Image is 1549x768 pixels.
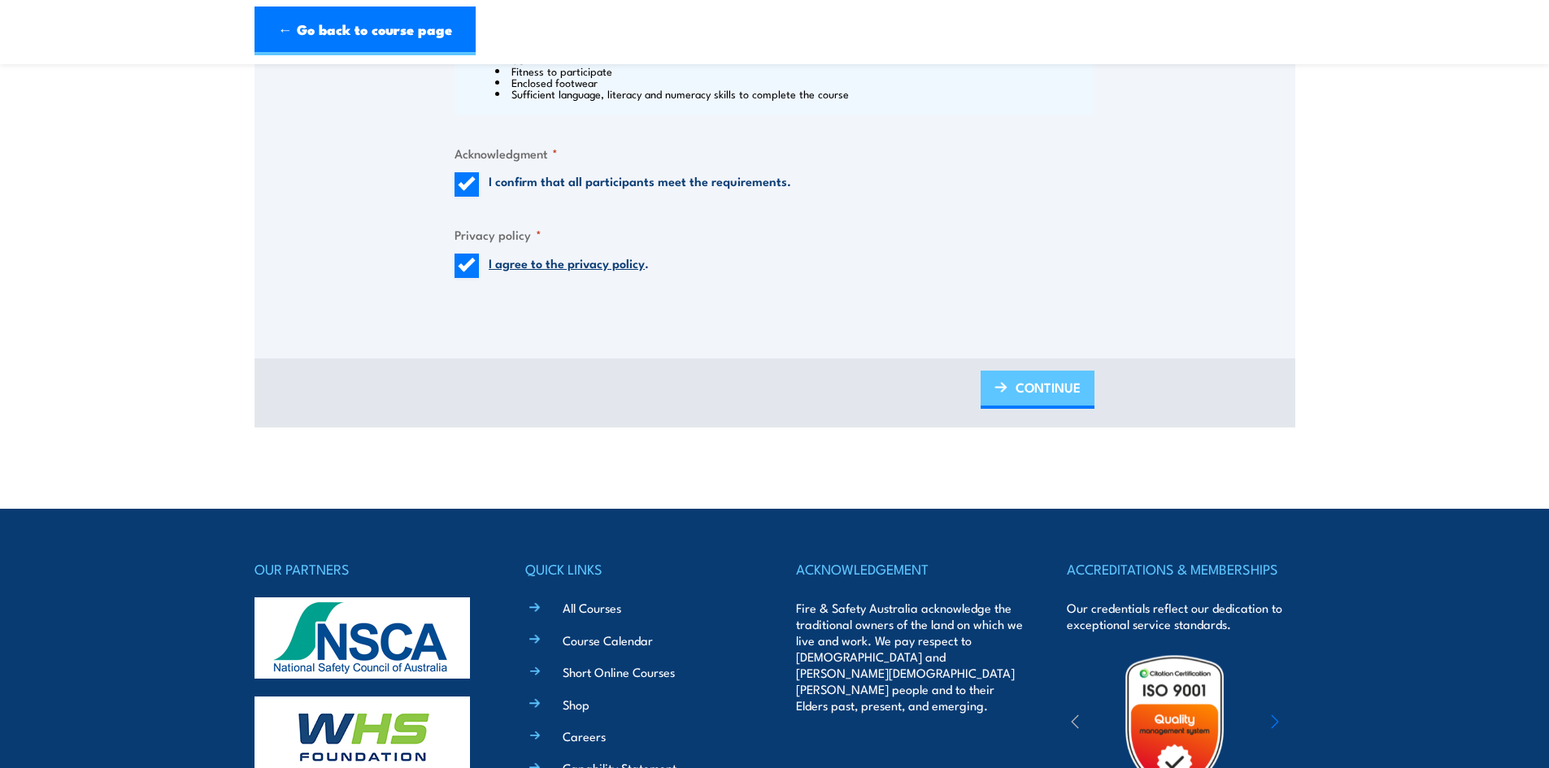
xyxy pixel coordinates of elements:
[1016,366,1081,409] span: CONTINUE
[255,7,476,55] a: ← Go back to course page
[489,254,649,278] label: .
[1067,600,1294,632] p: Our credentials reflect our dedication to exceptional service standards.
[455,225,542,244] legend: Privacy policy
[563,696,590,713] a: Shop
[495,76,1090,88] li: Enclosed footwear
[1247,696,1388,753] img: ewpa-logo
[255,558,482,580] h4: OUR PARTNERS
[981,371,1094,409] a: CONTINUE
[495,88,1090,99] li: Sufficient language, literacy and numeracy skills to complete the course
[1067,558,1294,580] h4: ACCREDITATIONS & MEMBERSHIPS
[563,727,606,744] a: Careers
[525,558,753,580] h4: QUICK LINKS
[495,65,1090,76] li: Fitness to participate
[563,631,653,649] a: Course Calendar
[796,558,1024,580] h4: ACKNOWLEDGEMENT
[796,600,1024,714] p: Fire & Safety Australia acknowledge the traditional owners of the land on which we live and work....
[489,254,645,271] a: I agree to the privacy policy
[255,597,470,679] img: nsca-logo-footer
[563,599,621,616] a: All Courses
[455,144,558,163] legend: Acknowledgment
[563,663,675,680] a: Short Online Courses
[489,172,791,197] label: I confirm that all participants meet the requirements.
